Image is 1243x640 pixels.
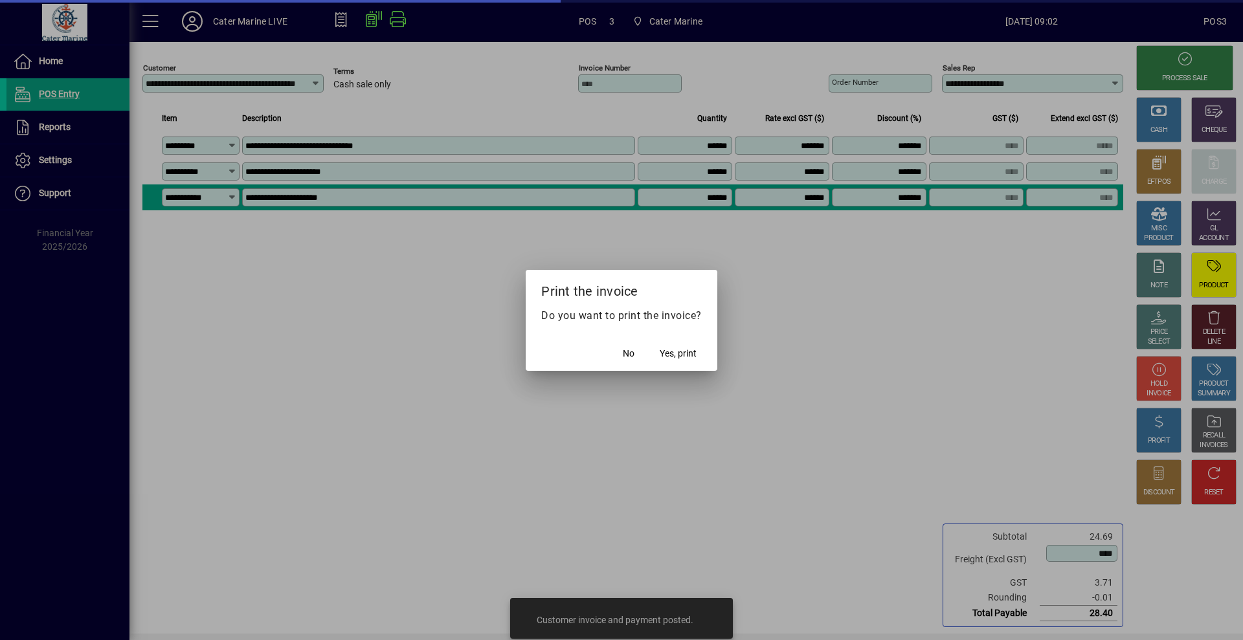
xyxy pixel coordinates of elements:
[655,342,702,366] button: Yes, print
[660,347,697,360] span: Yes, print
[608,342,649,366] button: No
[526,270,717,307] h2: Print the invoice
[541,308,702,324] p: Do you want to print the invoice?
[623,347,634,360] span: No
